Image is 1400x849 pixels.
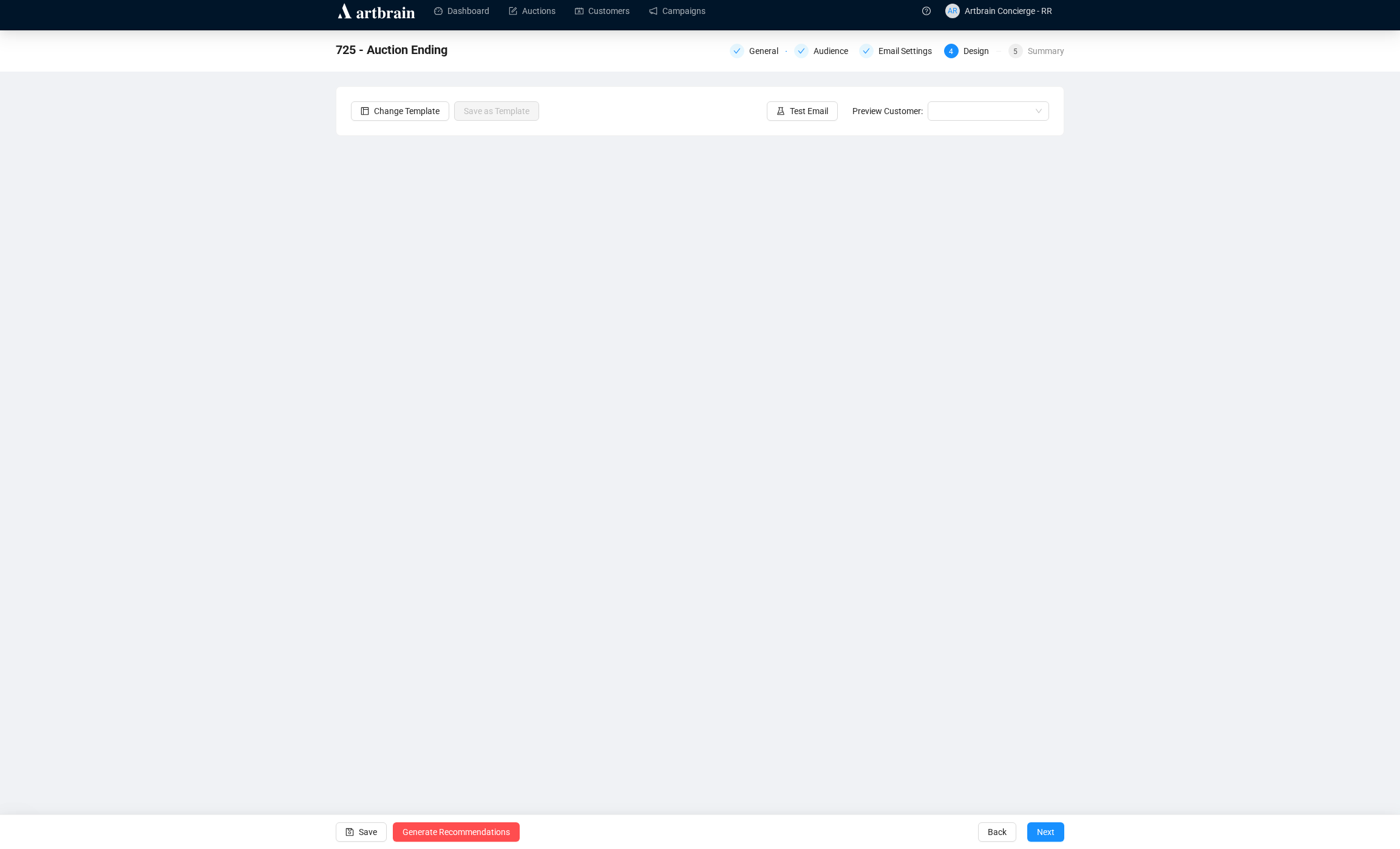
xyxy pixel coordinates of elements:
span: check [863,47,870,55]
div: Email Settings [859,44,937,58]
div: 4Design [944,44,1001,58]
span: 725 - Auction Ending [336,40,447,59]
span: question-circle [922,7,931,15]
span: check [733,47,741,55]
button: Test Email [767,101,838,121]
span: AR [948,5,957,17]
span: 5 [1013,47,1018,56]
span: experiment [776,107,785,115]
img: logo [336,1,417,21]
div: Summary [1028,44,1064,58]
div: Audience [814,44,855,58]
button: Save as Template [454,101,539,121]
span: layout [361,107,369,115]
span: Generate Recommendations [403,815,510,849]
button: Generate Recommendations [393,822,520,842]
div: Email Settings [878,44,939,58]
div: 5Summary [1008,44,1064,58]
div: General [749,44,786,58]
button: Next [1027,822,1064,842]
button: Save [336,822,387,842]
span: 4 [949,47,953,56]
span: Back [988,815,1007,849]
div: Audience [794,44,851,58]
div: Design [963,44,996,58]
button: Back [978,822,1016,842]
button: Change Template [351,101,449,121]
span: Next [1037,815,1055,849]
span: Change Template [374,104,440,118]
span: Preview Customer: [852,106,923,116]
span: Artbrain Concierge - RR [965,6,1052,16]
div: General [730,44,787,58]
span: Test Email [790,104,828,118]
span: save [345,828,354,836]
span: Save [359,815,377,849]
span: check [798,47,805,55]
